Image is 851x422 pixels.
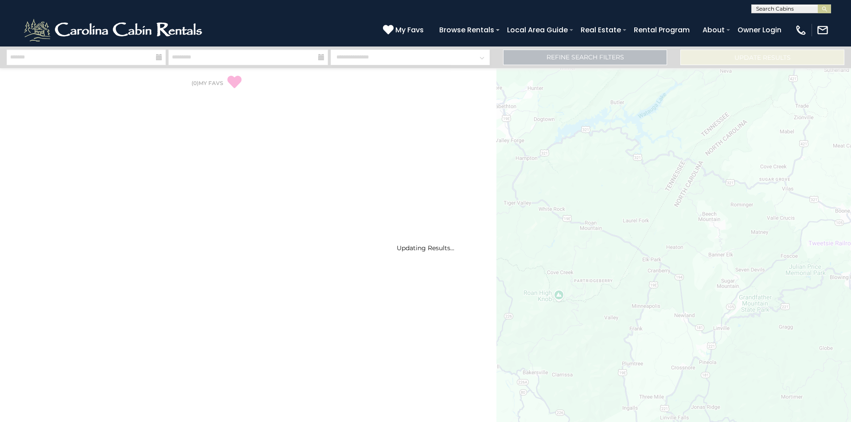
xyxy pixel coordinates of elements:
a: Local Area Guide [503,22,572,38]
img: phone-regular-white.png [795,24,807,36]
a: About [698,22,729,38]
a: Real Estate [576,22,625,38]
a: Browse Rentals [435,22,499,38]
a: Rental Program [629,22,694,38]
img: White-1-2.png [22,17,206,43]
a: Owner Login [733,22,786,38]
span: My Favs [395,24,424,35]
a: My Favs [383,24,426,36]
img: mail-regular-white.png [816,24,829,36]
